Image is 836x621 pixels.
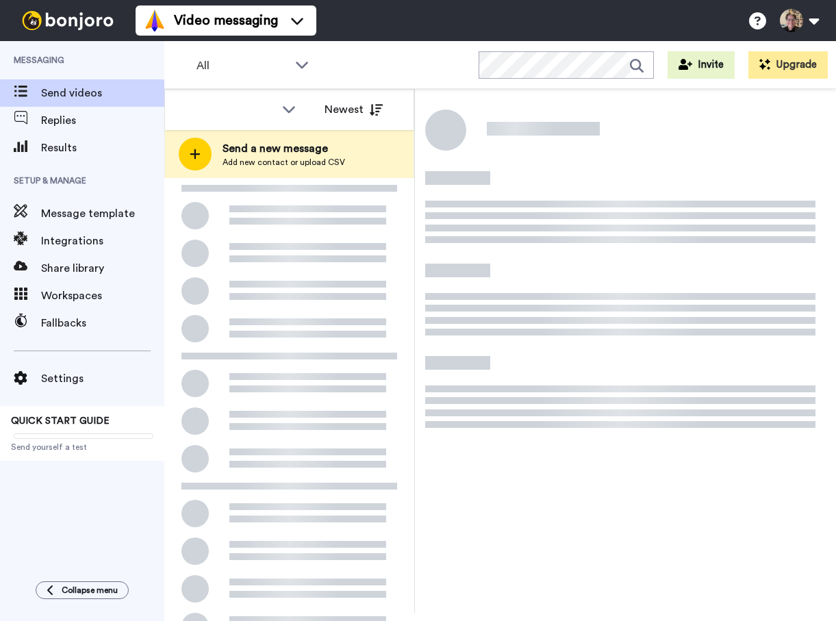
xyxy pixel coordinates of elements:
span: Send yourself a test [11,442,153,453]
span: Fallbacks [41,315,164,331]
span: Settings [41,370,164,387]
button: Newest [314,96,393,123]
button: Invite [668,51,735,79]
button: Collapse menu [36,581,129,599]
span: Video messaging [174,11,278,30]
span: QUICK START GUIDE [11,416,110,426]
span: All [197,58,288,74]
span: Send videos [41,85,164,101]
span: Share library [41,260,164,277]
button: Upgrade [748,51,828,79]
span: Results [41,140,164,156]
span: Message template [41,205,164,222]
span: Send a new message [223,140,345,157]
span: Integrations [41,233,164,249]
img: vm-color.svg [144,10,166,31]
span: Replies [41,112,164,129]
span: Collapse menu [62,585,118,596]
span: Workspaces [41,288,164,304]
img: bj-logo-header-white.svg [16,11,119,30]
span: Add new contact or upload CSV [223,157,345,168]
